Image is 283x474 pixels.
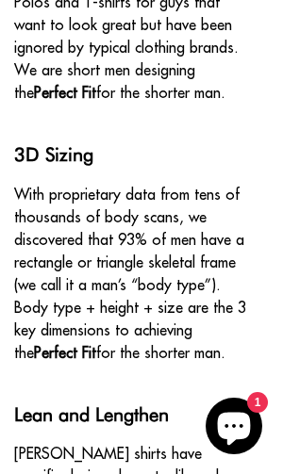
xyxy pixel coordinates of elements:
[14,183,248,364] p: With proprietary data from tens of thousands of body scans, we discovered that 93% of men have a ...
[34,343,96,362] strong: Perfect Fit
[14,403,248,426] h4: Lean and Lengthen
[14,143,248,166] h4: 3D Sizing
[34,83,96,102] strong: Perfect Fit
[200,398,268,459] inbox-online-store-chat: Shopify online store chat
